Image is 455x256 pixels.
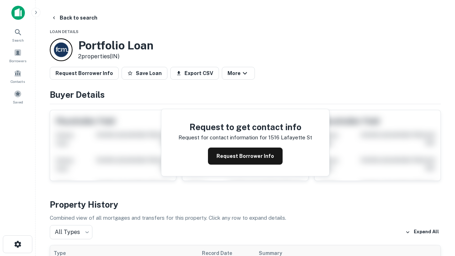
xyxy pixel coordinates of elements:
a: Saved [2,87,33,106]
button: More [222,67,255,80]
a: Search [2,25,33,44]
p: Request for contact information for [178,133,267,142]
button: Back to search [48,11,100,24]
span: Search [12,37,24,43]
a: Borrowers [2,46,33,65]
h4: Property History [50,198,441,211]
p: 2 properties (IN) [78,52,154,61]
span: Contacts [11,79,25,84]
img: capitalize-icon.png [11,6,25,20]
p: Combined view of all mortgages and transfers for this property. Click any row to expand details. [50,214,441,222]
h4: Request to get contact info [178,121,312,133]
span: Loan Details [50,30,79,34]
button: Expand All [403,227,441,238]
button: Request Borrower Info [208,148,283,165]
button: Save Loan [122,67,167,80]
div: All Types [50,225,92,239]
button: Export CSV [170,67,219,80]
a: Contacts [2,66,33,86]
iframe: Chat Widget [419,176,455,210]
h4: Buyer Details [50,88,441,101]
span: Saved [13,99,23,105]
p: 1516 lafayette st [268,133,312,142]
span: Borrowers [9,58,26,64]
button: Request Borrower Info [50,67,119,80]
h3: Portfolio Loan [78,39,154,52]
